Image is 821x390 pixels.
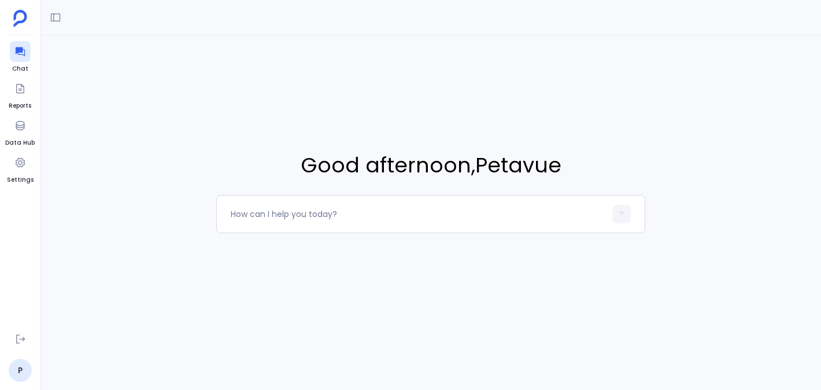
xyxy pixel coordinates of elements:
img: petavue logo [13,10,27,27]
span: Data Hub [5,138,35,148]
span: Chat [10,64,31,73]
a: Data Hub [5,115,35,148]
span: Settings [7,175,34,185]
span: Good afternoon , Petavue [216,150,646,181]
a: P [9,359,32,382]
span: Reports [9,101,31,111]
a: Settings [7,152,34,185]
a: Reports [9,78,31,111]
a: Chat [10,41,31,73]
